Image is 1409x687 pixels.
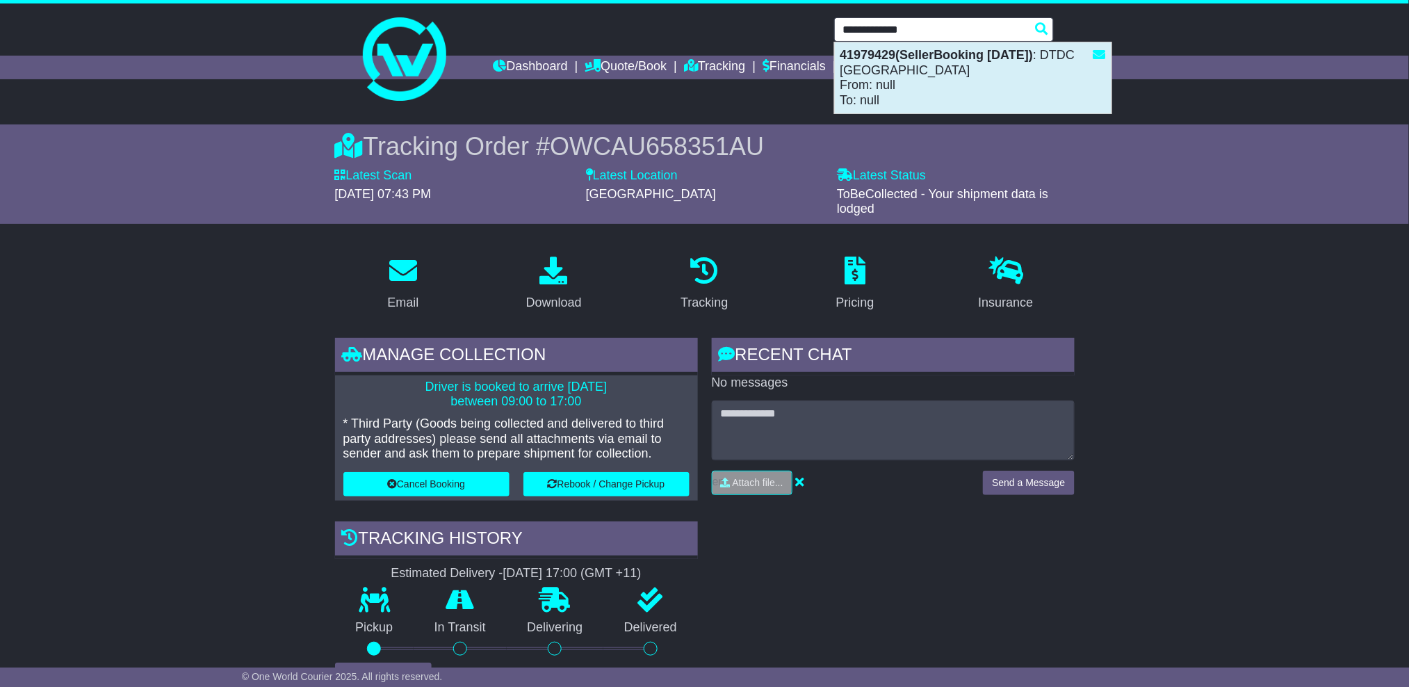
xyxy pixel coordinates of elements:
button: Cancel Booking [343,472,510,496]
div: RECENT CHAT [712,338,1075,375]
a: Pricing [827,252,883,317]
div: Insurance [979,293,1034,312]
a: Financials [763,56,826,79]
div: Tracking Order # [335,131,1075,161]
div: Tracking [681,293,728,312]
a: Tracking [684,56,745,79]
button: View Full Tracking [335,663,432,687]
div: Estimated Delivery - [335,566,698,581]
label: Latest Scan [335,168,412,184]
a: Insurance [970,252,1043,317]
span: [DATE] 07:43 PM [335,187,432,201]
a: Dashboard [494,56,568,79]
div: : DTDC [GEOGRAPHIC_DATA] From: null To: null [835,42,1111,113]
label: Latest Location [586,168,678,184]
a: Quote/Book [585,56,667,79]
span: ToBeCollected - Your shipment data is lodged [837,187,1048,216]
span: OWCAU658351AU [550,132,764,161]
button: Send a Message [983,471,1074,495]
button: Rebook / Change Pickup [523,472,690,496]
strong: 41979429(SellerBooking [DATE]) [840,48,1034,62]
p: * Third Party (Goods being collected and delivered to third party addresses) please send all atta... [343,417,690,462]
div: Manage collection [335,338,698,375]
p: Delivering [507,620,604,636]
p: Pickup [335,620,414,636]
a: Email [378,252,427,317]
p: Driver is booked to arrive [DATE] between 09:00 to 17:00 [343,380,690,410]
div: Tracking history [335,522,698,559]
a: Tracking [671,252,737,317]
div: Email [387,293,418,312]
p: In Transit [414,620,507,636]
div: Download [526,293,582,312]
div: [DATE] 17:00 (GMT +11) [503,566,642,581]
label: Latest Status [837,168,926,184]
div: Pricing [836,293,874,312]
p: No messages [712,375,1075,391]
a: Download [517,252,591,317]
span: [GEOGRAPHIC_DATA] [586,187,716,201]
p: Delivered [603,620,698,636]
span: © One World Courier 2025. All rights reserved. [242,671,443,682]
